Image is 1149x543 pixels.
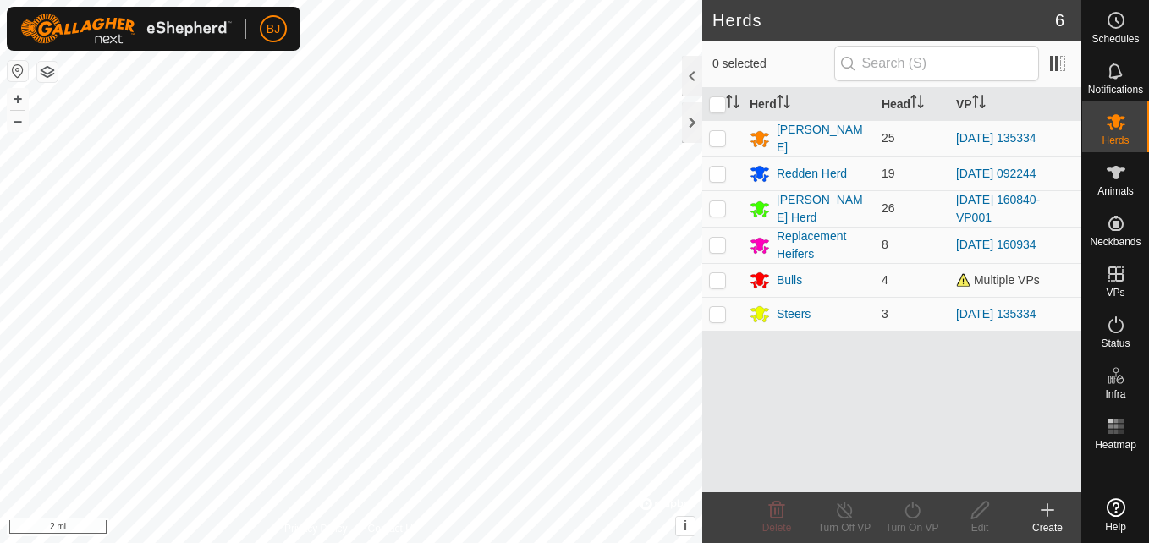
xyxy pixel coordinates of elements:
span: Herds [1102,135,1129,145]
span: Help [1105,522,1126,532]
input: Search (S) [834,46,1039,81]
a: Contact Us [368,521,418,536]
a: [DATE] 160934 [956,238,1036,251]
div: [PERSON_NAME] [777,121,868,156]
div: Create [1014,520,1081,535]
th: Herd [743,88,875,121]
button: Reset Map [8,61,28,81]
span: Delete [762,522,792,534]
span: 4 [882,273,888,287]
p-sorticon: Activate to sort [777,97,790,111]
span: VPs [1106,288,1124,298]
a: [DATE] 092244 [956,167,1036,180]
a: [DATE] 135334 [956,307,1036,321]
a: Help [1082,491,1149,539]
span: 8 [882,238,888,251]
div: Turn Off VP [811,520,878,535]
div: Redden Herd [777,165,847,183]
div: [PERSON_NAME] Herd [777,191,868,227]
button: – [8,111,28,131]
a: [DATE] 135334 [956,131,1036,145]
span: Schedules [1091,34,1139,44]
span: BJ [267,20,280,38]
span: Animals [1097,186,1134,196]
div: Turn On VP [878,520,946,535]
a: Privacy Policy [284,521,348,536]
span: Infra [1105,389,1125,399]
span: Status [1101,338,1130,348]
p-sorticon: Activate to sort [726,97,739,111]
span: 26 [882,201,895,215]
th: Head [875,88,949,121]
p-sorticon: Activate to sort [910,97,924,111]
span: 3 [882,307,888,321]
div: Replacement Heifers [777,228,868,263]
img: Gallagher Logo [20,14,232,44]
button: + [8,89,28,109]
span: Multiple VPs [956,273,1040,287]
button: i [676,517,695,535]
div: Steers [777,305,811,323]
span: 19 [882,167,895,180]
th: VP [949,88,1081,121]
span: i [684,518,687,533]
span: Neckbands [1090,237,1141,247]
div: Bulls [777,271,802,289]
span: 25 [882,131,895,145]
span: Heatmap [1095,440,1136,450]
h2: Herds [712,10,1055,30]
button: Map Layers [37,62,58,82]
span: 0 selected [712,55,834,73]
a: [DATE] 160840-VP001 [956,193,1040,224]
span: 6 [1055,8,1064,33]
p-sorticon: Activate to sort [972,97,986,111]
span: Notifications [1088,85,1143,95]
div: Edit [946,520,1014,535]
